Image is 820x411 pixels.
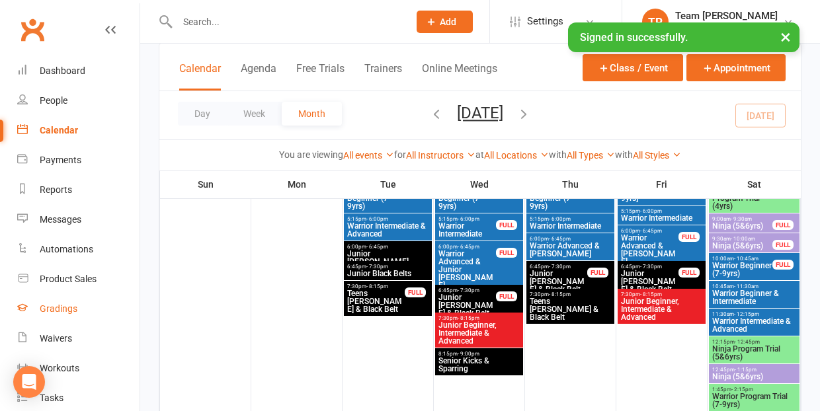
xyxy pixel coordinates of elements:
[678,268,700,278] div: FULL
[282,102,342,126] button: Month
[394,149,406,160] strong: for
[712,262,773,278] span: Warrior Beginner (7-9yrs)
[347,216,429,222] span: 5:15pm
[529,291,612,297] span: 7:30pm
[178,102,227,126] button: Day
[712,236,773,242] span: 9:30am
[17,354,140,383] a: Workouts
[640,291,662,297] span: - 8:15pm
[458,315,479,321] span: - 8:15pm
[279,149,343,160] strong: You are viewing
[17,56,140,86] a: Dashboard
[735,339,760,345] span: - 12:45pm
[712,289,797,305] span: Warrior Beginner & Intermediate
[160,170,251,198] th: Sun
[438,216,497,222] span: 5:15pm
[40,155,81,165] div: Payments
[17,86,140,116] a: People
[40,303,77,314] div: Gradings
[347,264,429,270] span: 6:45pm
[438,321,520,345] span: Junior Beginner, Intermediate & Advanced
[422,62,497,91] button: Online Meetings
[675,10,778,22] div: Team [PERSON_NAME]
[549,216,571,222] span: - 6:00pm
[616,170,708,198] th: Fri
[347,250,429,266] span: Junior [PERSON_NAME]
[40,95,67,106] div: People
[640,228,662,234] span: - 6:45pm
[712,392,797,408] span: Warrior Program Trial (7-9yrs)
[438,244,497,250] span: 6:00pm
[438,186,497,210] span: Warrior Beginner (7-9yrs)
[712,339,797,345] span: 12:15pm
[620,291,703,297] span: 7:30pm
[774,22,798,51] button: ×
[549,149,567,160] strong: with
[347,283,405,289] span: 7:30pm
[347,244,429,250] span: 6:00pm
[712,311,797,317] span: 11:30am
[731,236,755,242] span: - 10:00am
[438,315,520,321] span: 7:30pm
[529,270,588,293] span: Junior [PERSON_NAME] & Black Belt
[675,22,778,34] div: Team [PERSON_NAME]
[179,62,221,91] button: Calendar
[405,287,426,297] div: FULL
[734,256,758,262] span: - 10:45am
[529,216,612,222] span: 5:15pm
[712,256,773,262] span: 10:00am
[583,54,683,81] button: Class / Event
[549,291,571,297] span: - 8:15pm
[712,242,773,250] span: Ninja (5&6yrs)
[620,228,679,234] span: 6:00pm
[17,324,140,354] a: Waivers
[40,333,72,344] div: Waivers
[40,392,63,403] div: Tasks
[227,102,282,126] button: Week
[440,17,456,27] span: Add
[40,274,97,284] div: Product Sales
[347,289,405,313] span: Teens [PERSON_NAME] & Black Belt
[434,170,525,198] th: Wed
[527,7,563,36] span: Settings
[438,250,497,289] span: Warrior Advanced & Junior [PERSON_NAME]
[620,214,703,222] span: Warrior Intermediate
[734,311,759,317] span: - 12:15pm
[633,150,681,161] a: All Styles
[17,264,140,294] a: Product Sales
[438,351,520,357] span: 8:15pm
[366,244,388,250] span: - 6:45pm
[40,244,93,254] div: Automations
[40,184,72,195] div: Reports
[712,387,797,392] span: 1:45pm
[678,232,700,242] div: FULL
[712,345,797,361] span: Ninja Program Trial (5&6yrs)
[17,145,140,175] a: Payments
[712,222,773,230] span: Ninja (5&6yrs)
[620,208,703,214] span: 5:15pm
[567,150,615,161] a: All Types
[529,186,588,210] span: Warrior Beginner (7-9yrs)
[496,248,517,258] div: FULL
[549,236,571,242] span: - 6:45pm
[686,54,786,81] button: Appointment
[620,270,679,293] span: Junior [PERSON_NAME] & Black Belt
[438,222,497,238] span: Warrior Intermediate
[529,297,612,321] span: Teens [PERSON_NAME] & Black Belt
[417,11,473,33] button: Add
[529,242,612,258] span: Warrior Advanced & [PERSON_NAME]
[496,220,517,230] div: FULL
[735,367,757,373] span: - 1:15pm
[580,31,688,44] span: Signed in successfully.
[438,293,497,317] span: Junior [PERSON_NAME] & Black Belt
[458,244,479,250] span: - 6:45pm
[712,317,797,333] span: Warrior Intermediate & Advanced
[438,357,520,373] span: Senior Kicks & Sparring
[40,363,79,373] div: Workouts
[457,104,503,122] button: [DATE]
[17,235,140,264] a: Automations
[458,287,479,293] span: - 7:30pm
[366,264,388,270] span: - 7:30pm
[458,351,479,357] span: - 9:00pm
[438,287,497,293] span: 6:45pm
